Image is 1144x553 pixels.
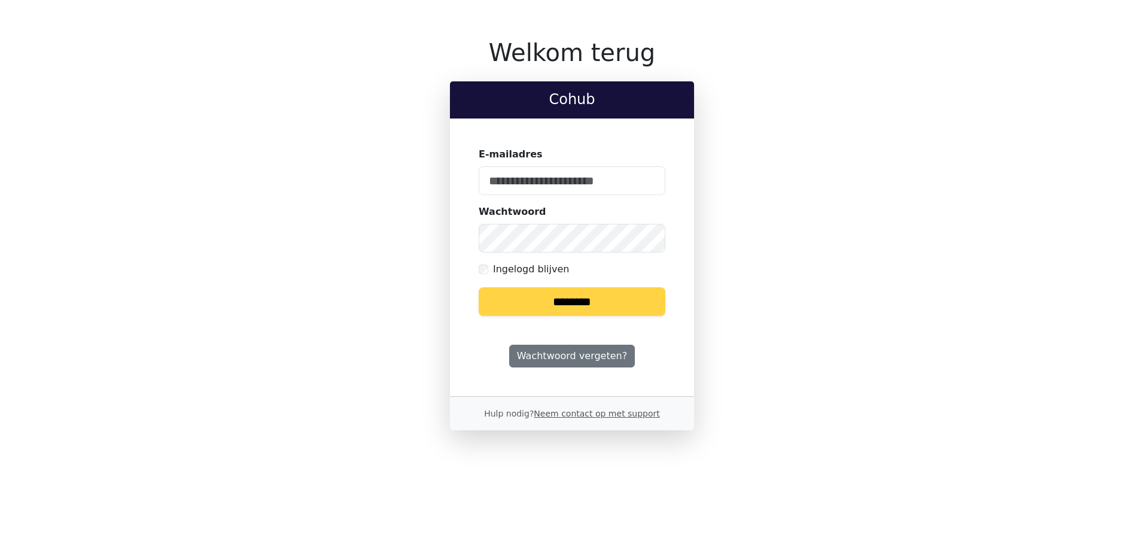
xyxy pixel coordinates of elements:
small: Hulp nodig? [484,409,660,418]
label: Wachtwoord [479,205,546,219]
a: Neem contact op met support [534,409,659,418]
a: Wachtwoord vergeten? [509,345,635,367]
h2: Cohub [460,91,684,108]
h1: Welkom terug [450,38,694,67]
label: Ingelogd blijven [493,262,569,276]
label: E-mailadres [479,147,543,162]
